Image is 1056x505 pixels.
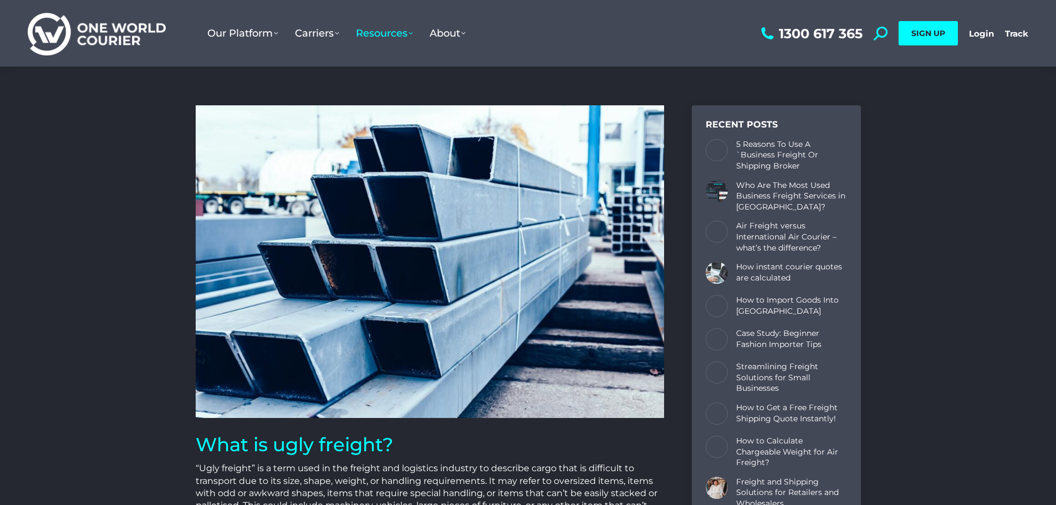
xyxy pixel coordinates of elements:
h1: What is ugly freight? [196,432,664,457]
a: Our Platform [199,16,287,50]
a: Post image [706,402,728,425]
a: Post image [706,436,728,458]
a: Post image [706,221,728,243]
a: Carriers [287,16,348,50]
span: SIGN UP [911,28,945,38]
a: Post image [706,180,728,202]
a: Track [1005,28,1028,39]
span: Carriers [295,27,339,39]
a: How to Get a Free Freight Shipping Quote Instantly! [736,402,847,424]
a: 5 Reasons To Use A `Business Freight Or Shipping Broker [736,139,847,172]
span: About [430,27,466,39]
img: ugly freight example construction stainless steel wrapped stacked ugly freight one world courier [196,105,664,418]
div: Recent Posts [706,119,847,131]
span: Resources [356,27,413,39]
a: Post image [706,295,728,317]
a: Post image [706,262,728,284]
a: 1300 617 365 [758,27,863,40]
a: About [421,16,474,50]
a: How to Import Goods Into [GEOGRAPHIC_DATA] [736,295,847,317]
a: Post image [706,477,728,499]
a: Who Are The Most Used Business Freight Services in [GEOGRAPHIC_DATA]? [736,180,847,213]
img: One World Courier [28,11,166,56]
a: How to Calculate Chargeable Weight for Air Freight? [736,436,847,468]
a: Streamlining Freight Solutions for Small Businesses [736,361,847,394]
a: SIGN UP [899,21,958,45]
a: Case Study: Beginner Fashion Importer Tips [736,328,847,350]
a: Post image [706,328,728,350]
a: Post image [706,139,728,161]
a: Air Freight versus International Air Courier – what’s the difference? [736,221,847,253]
a: Post image [706,361,728,384]
a: How instant courier quotes are calculated [736,262,847,283]
a: Resources [348,16,421,50]
a: Login [969,28,994,39]
span: Our Platform [207,27,278,39]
